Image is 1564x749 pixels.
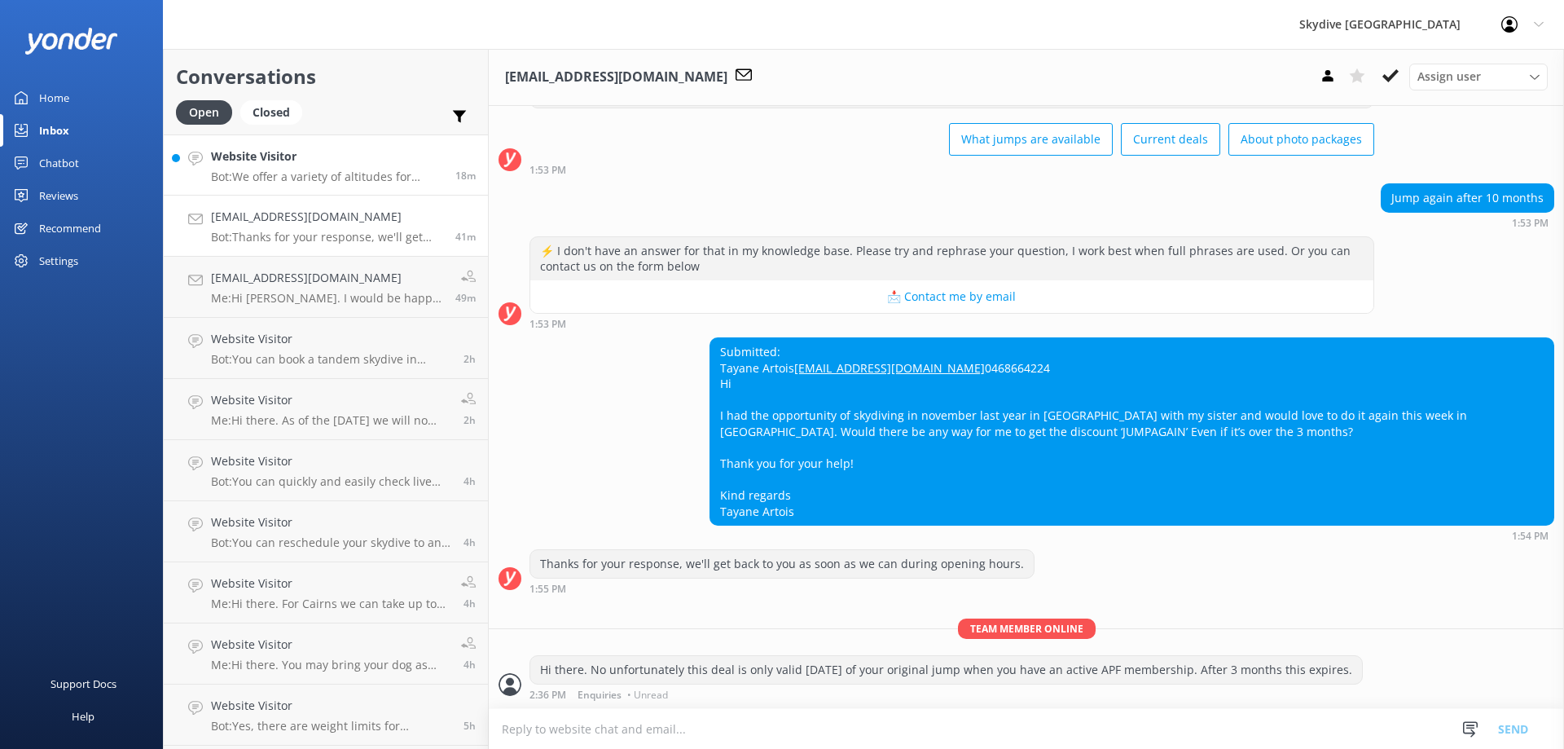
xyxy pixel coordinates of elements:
div: Closed [240,100,302,125]
p: Me: Hi there. You may bring your dog as long as you have someone to mind it whilst you skydive :) [211,658,449,672]
span: Sep 09 2025 09:31am (UTC +10:00) Australia/Brisbane [463,719,476,733]
span: Enquiries [578,690,622,700]
div: Support Docs [51,667,116,700]
a: Website VisitorBot:You can reschedule your skydive to an alternative date or location if you prov... [164,501,488,562]
h4: Website Visitor [211,697,451,715]
a: Website VisitorMe:Hi there. You may bring your dog as long as you have someone to mind it whilst ... [164,623,488,685]
div: Sep 09 2025 01:55pm (UTC +10:00) Australia/Brisbane [529,583,1035,594]
span: Sep 09 2025 12:17pm (UTC +10:00) Australia/Brisbane [463,352,476,366]
div: Jump again after 10 months [1382,184,1553,212]
div: Recommend [39,212,101,245]
strong: 1:55 PM [529,584,566,594]
p: Bot: Yes, there are weight limits for skydiving. If a customer weighs over 94kgs, the Reservation... [211,719,451,734]
h4: Website Visitor [211,148,443,165]
h3: [EMAIL_ADDRESS][DOMAIN_NAME] [505,67,727,88]
div: Help [72,700,94,733]
p: Bot: We offer a variety of altitudes for skydiving, with all dropzones providing jumps up to 15,0... [211,170,443,184]
a: [EMAIL_ADDRESS][DOMAIN_NAME] [794,360,985,376]
div: Chatbot [39,147,79,179]
span: Sep 09 2025 09:58am (UTC +10:00) Australia/Brisbane [463,658,476,672]
h4: Website Visitor [211,452,451,470]
button: 📩 Contact me by email [530,280,1373,313]
strong: 1:54 PM [1512,531,1549,541]
div: Assign User [1409,64,1548,90]
p: Bot: You can book a tandem skydive in [GEOGRAPHIC_DATA] by visiting [URL][DOMAIN_NAME]. [211,352,451,367]
p: Me: Hi there. For Cairns we can take up to 110kg [211,597,449,611]
div: Sep 09 2025 01:54pm (UTC +10:00) Australia/Brisbane [710,530,1554,541]
h4: Website Visitor [211,513,451,531]
span: • Unread [627,690,668,700]
span: Assign user [1417,68,1481,86]
div: Reviews [39,179,78,212]
div: Submitted: Tayane Artois 0468664224 Hi I had the opportunity of skydiving in november last year i... [710,338,1553,526]
a: Website VisitorBot:We offer a variety of altitudes for skydiving, with all dropzones providing ju... [164,134,488,196]
span: Sep 09 2025 10:03am (UTC +10:00) Australia/Brisbane [463,535,476,549]
strong: 2:36 PM [529,690,566,700]
span: Sep 09 2025 09:59am (UTC +10:00) Australia/Brisbane [463,597,476,610]
strong: 1:53 PM [529,319,566,329]
img: yonder-white-logo.png [24,28,118,55]
p: Me: Hi there. As of the [DATE] we will no longer be offering the 8000ft jump at any of our locations [211,413,449,428]
span: Sep 09 2025 12:14pm (UTC +10:00) Australia/Brisbane [463,413,476,427]
a: Closed [240,103,310,121]
a: Website VisitorBot:Yes, there are weight limits for skydiving. If a customer weighs over 94kgs, t... [164,685,488,746]
div: ⚡ I don't have an answer for that in my knowledge base. Please try and rephrase your question, I ... [530,237,1373,280]
strong: 1:53 PM [1512,218,1549,228]
h4: Website Visitor [211,636,449,654]
span: Sep 09 2025 01:46pm (UTC +10:00) Australia/Brisbane [455,291,476,305]
strong: 1:53 PM [529,165,566,175]
div: Sep 09 2025 01:53pm (UTC +10:00) Australia/Brisbane [529,318,1374,329]
h4: Website Visitor [211,391,449,409]
a: Website VisitorBot:You can book a tandem skydive in [GEOGRAPHIC_DATA] by visiting [URL][DOMAIN_NA... [164,318,488,379]
a: [EMAIL_ADDRESS][DOMAIN_NAME]Bot:Thanks for your response, we'll get back to you as soon as we can... [164,196,488,257]
div: Settings [39,245,78,277]
p: Me: Hi [PERSON_NAME]. I would be happy to move your group of 4 to [GEOGRAPHIC_DATA]. The differen... [211,291,443,306]
button: About photo packages [1228,123,1374,156]
p: Bot: You can quickly and easily check live availability and book a tandem skydive online. Simply ... [211,474,451,489]
a: Website VisitorMe:Hi there. For Cairns we can take up to 110kg4h [164,562,488,623]
button: What jumps are available [949,123,1113,156]
span: Sep 09 2025 01:54pm (UTC +10:00) Australia/Brisbane [455,230,476,244]
span: Sep 09 2025 02:17pm (UTC +10:00) Australia/Brisbane [455,169,476,183]
span: Team member online [958,619,1096,639]
h4: [EMAIL_ADDRESS][DOMAIN_NAME] [211,269,443,287]
div: Sep 09 2025 01:53pm (UTC +10:00) Australia/Brisbane [529,164,1374,175]
button: Current deals [1121,123,1220,156]
div: Sep 09 2025 01:53pm (UTC +10:00) Australia/Brisbane [1381,217,1554,228]
a: Website VisitorMe:Hi there. As of the [DATE] we will no longer be offering the 8000ft jump at any... [164,379,488,440]
div: Thanks for your response, we'll get back to you as soon as we can during opening hours. [530,550,1034,578]
a: Open [176,103,240,121]
div: Hi there. No unfortunately this deal is only valid [DATE] of your original jump when you have an ... [530,656,1362,684]
a: [EMAIL_ADDRESS][DOMAIN_NAME]Me:Hi [PERSON_NAME]. I would be happy to move your group of 4 to [GEO... [164,257,488,318]
div: Inbox [39,114,69,147]
h4: Website Visitor [211,575,449,593]
span: Sep 09 2025 10:08am (UTC +10:00) Australia/Brisbane [463,474,476,488]
h4: Website Visitor [211,330,451,348]
p: Bot: Thanks for your response, we'll get back to you as soon as we can during opening hours. [211,230,443,245]
div: Sep 09 2025 02:36pm (UTC +10:00) Australia/Brisbane [529,689,1363,700]
h2: Conversations [176,61,476,92]
h4: [EMAIL_ADDRESS][DOMAIN_NAME] [211,208,443,226]
div: Open [176,100,232,125]
div: Home [39,82,69,114]
p: Bot: You can reschedule your skydive to an alternative date or location if you provide 24 hours n... [211,535,451,550]
a: Website VisitorBot:You can quickly and easily check live availability and book a tandem skydive o... [164,440,488,501]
